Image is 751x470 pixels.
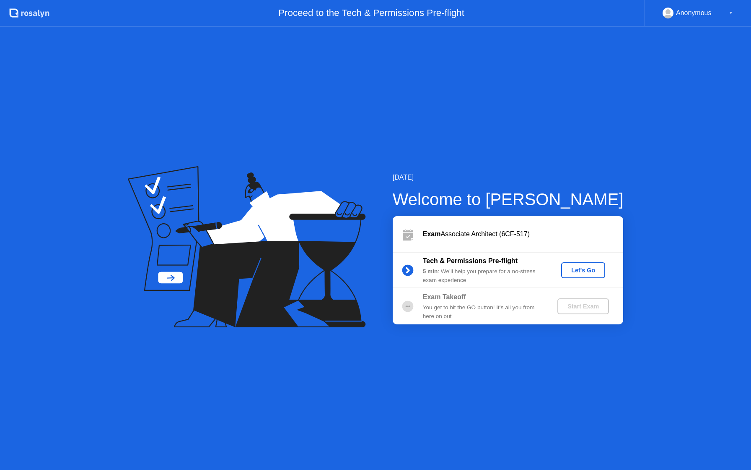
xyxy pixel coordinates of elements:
div: Associate Architect (6CF-517) [423,229,623,239]
button: Start Exam [557,298,609,314]
b: 5 min [423,268,438,274]
div: : We’ll help you prepare for a no-stress exam experience [423,267,544,285]
div: Start Exam [561,303,606,310]
div: [DATE] [393,172,624,183]
div: Let's Go [565,267,602,274]
b: Exam Takeoff [423,293,466,300]
b: Exam [423,230,441,238]
button: Let's Go [561,262,605,278]
b: Tech & Permissions Pre-flight [423,257,518,264]
div: You get to hit the GO button! It’s all you from here on out [423,303,544,321]
div: Welcome to [PERSON_NAME] [393,187,624,212]
div: Anonymous [676,8,712,18]
div: ▼ [729,8,733,18]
